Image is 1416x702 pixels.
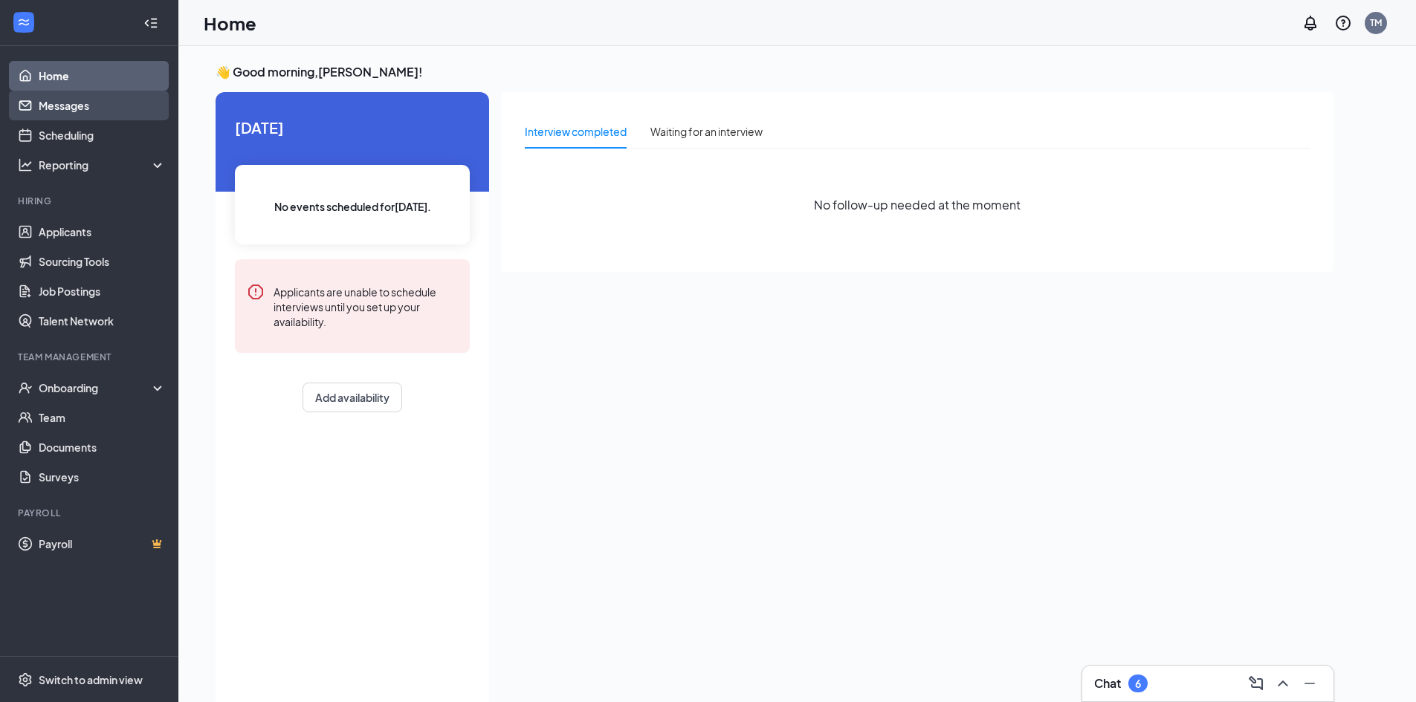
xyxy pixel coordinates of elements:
button: Add availability [303,383,402,412]
svg: ChevronUp [1274,675,1292,692]
div: Applicants are unable to schedule interviews until you set up your availability. [274,283,458,329]
span: [DATE] [235,116,470,139]
svg: Notifications [1302,14,1319,32]
div: Onboarding [39,380,153,395]
a: PayrollCrown [39,529,166,559]
a: Scheduling [39,120,166,150]
div: Reporting [39,157,167,172]
span: No events scheduled for [DATE] . [274,198,431,215]
button: ComposeMessage [1244,672,1268,695]
h3: Chat [1094,675,1121,692]
svg: ComposeMessage [1247,675,1265,692]
svg: Collapse [143,16,158,30]
a: Home [39,61,166,91]
svg: QuestionInfo [1334,14,1352,32]
svg: Minimize [1301,675,1319,692]
div: 6 [1135,677,1141,690]
div: Interview completed [525,123,627,140]
div: Switch to admin view [39,672,143,687]
a: Messages [39,91,166,120]
a: Applicants [39,217,166,247]
a: Documents [39,432,166,462]
a: Surveys [39,462,166,492]
a: Talent Network [39,306,166,336]
a: Team [39,403,166,432]
a: Job Postings [39,276,166,306]
svg: Error [247,283,265,301]
svg: Analysis [18,157,33,172]
a: Sourcing Tools [39,247,166,276]
svg: UserCheck [18,380,33,395]
h1: Home [204,10,256,36]
svg: Settings [18,672,33,687]
div: Hiring [18,195,163,207]
button: Minimize [1298,672,1322,695]
div: TM [1370,16,1382,29]
div: Team Management [18,351,163,363]
span: No follow-up needed at the moment [814,195,1021,214]
h3: 👋 Good morning, [PERSON_NAME] ! [216,64,1333,80]
div: Waiting for an interview [650,123,763,140]
svg: WorkstreamLogo [16,15,31,30]
button: ChevronUp [1271,672,1295,695]
div: Payroll [18,507,163,519]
